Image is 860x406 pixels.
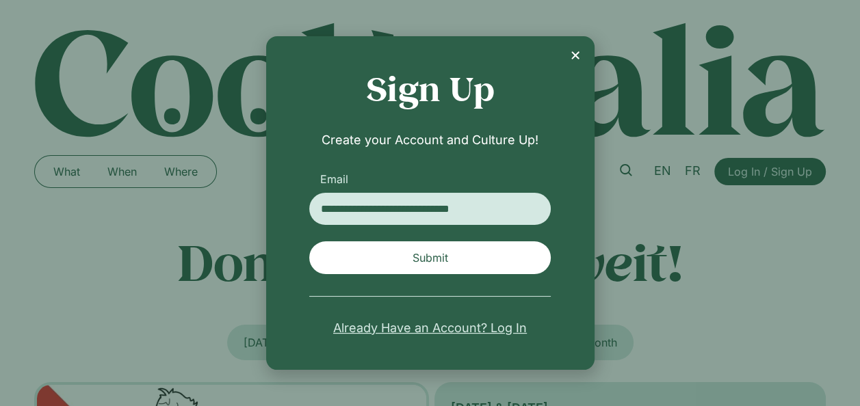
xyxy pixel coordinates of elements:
[309,69,551,109] h2: Sign Up
[333,319,527,337] a: Already Have an Account? Log In
[412,249,447,266] span: Submit
[309,131,551,149] p: Create your Account and Culture Up!
[570,50,581,61] a: Close
[309,241,551,274] button: Submit
[309,171,551,290] form: Submit
[309,171,359,193] label: Email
